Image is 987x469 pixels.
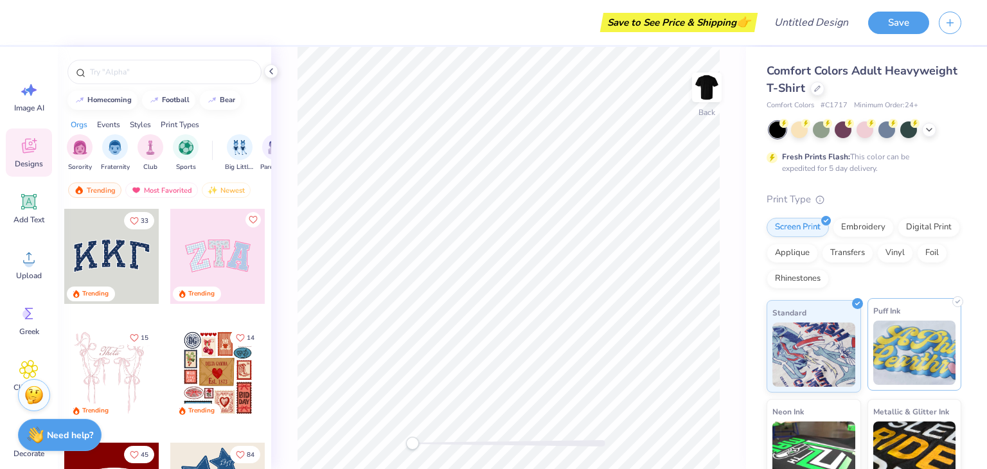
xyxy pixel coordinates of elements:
img: Fraternity Image [108,140,122,155]
div: Accessibility label [406,437,419,450]
img: trend_line.gif [75,96,85,104]
div: This color can be expedited for 5 day delivery. [782,151,940,174]
div: Styles [130,119,151,130]
img: Big Little Reveal Image [233,140,247,155]
input: Untitled Design [764,10,858,35]
span: Upload [16,270,42,281]
div: Applique [767,243,818,263]
span: 33 [141,218,148,224]
button: Like [230,329,260,346]
span: 14 [247,335,254,341]
div: Trending [188,289,215,299]
div: filter for Club [138,134,163,172]
span: Decorate [13,448,44,459]
img: trend_line.gif [207,96,217,104]
div: filter for Big Little Reveal [225,134,254,172]
div: Most Favorited [125,182,198,198]
img: newest.gif [208,186,218,195]
span: Comfort Colors Adult Heavyweight T-Shirt [767,63,957,96]
div: Print Types [161,119,199,130]
span: Puff Ink [873,304,900,317]
button: homecoming [67,91,138,110]
button: football [142,91,195,110]
button: Like [124,212,154,229]
div: filter for Fraternity [101,134,130,172]
span: Sports [176,163,196,172]
strong: Need help? [47,429,93,441]
span: Greek [19,326,39,337]
span: Metallic & Glitter Ink [873,405,949,418]
img: Club Image [143,140,157,155]
span: # C1717 [821,100,848,111]
span: Club [143,163,157,172]
img: Back [694,75,720,100]
span: Parent's Weekend [260,163,290,172]
div: Trending [82,406,109,416]
img: Sorority Image [73,140,87,155]
span: Clipart & logos [8,382,50,403]
img: Sports Image [179,140,193,155]
div: Rhinestones [767,269,829,288]
span: Designs [15,159,43,169]
div: Events [97,119,120,130]
div: Orgs [71,119,87,130]
button: filter button [173,134,199,172]
div: Digital Print [898,218,960,237]
input: Try "Alpha" [89,66,253,78]
button: filter button [101,134,130,172]
div: Foil [917,243,947,263]
div: Back [698,107,715,118]
button: filter button [138,134,163,172]
img: Puff Ink [873,321,956,385]
button: Like [230,446,260,463]
span: Standard [772,306,806,319]
img: Standard [772,323,855,387]
span: Add Text [13,215,44,225]
button: Like [124,446,154,463]
button: filter button [225,134,254,172]
span: Image AI [14,103,44,113]
div: Screen Print [767,218,829,237]
span: 84 [247,452,254,458]
span: Neon Ink [772,405,804,418]
div: Trending [188,406,215,416]
div: filter for Sports [173,134,199,172]
button: Like [124,329,154,346]
img: Parent's Weekend Image [268,140,283,155]
button: Like [245,212,261,227]
button: bear [200,91,241,110]
span: 15 [141,335,148,341]
div: Vinyl [877,243,913,263]
div: Save to See Price & Shipping [603,13,754,32]
span: Big Little Reveal [225,163,254,172]
div: football [162,96,190,103]
span: Sorority [68,163,92,172]
div: Trending [68,182,121,198]
span: Minimum Order: 24 + [854,100,918,111]
span: Fraternity [101,163,130,172]
div: bear [220,96,235,103]
div: Newest [202,182,251,198]
button: filter button [260,134,290,172]
span: Comfort Colors [767,100,814,111]
div: Print Type [767,192,961,207]
div: Embroidery [833,218,894,237]
img: most_fav.gif [131,186,141,195]
div: homecoming [87,96,132,103]
img: trend_line.gif [149,96,159,104]
button: filter button [67,134,93,172]
div: Transfers [822,243,873,263]
span: 45 [141,452,148,458]
div: filter for Parent's Weekend [260,134,290,172]
img: trending.gif [74,186,84,195]
button: Save [868,12,929,34]
div: Trending [82,289,109,299]
div: filter for Sorority [67,134,93,172]
span: 👉 [736,14,751,30]
strong: Fresh Prints Flash: [782,152,850,162]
